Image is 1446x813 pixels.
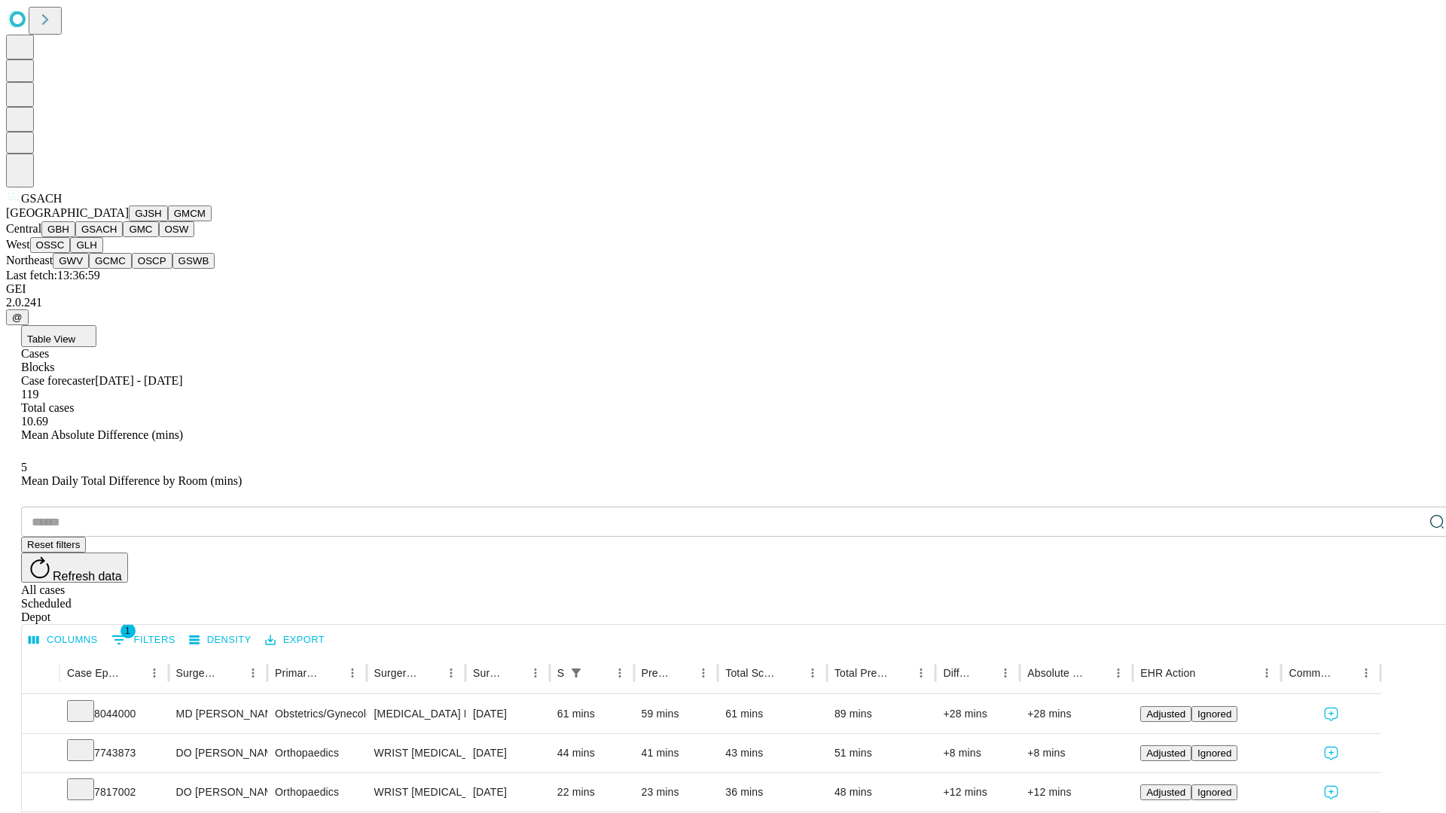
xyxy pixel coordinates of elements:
button: Adjusted [1140,784,1191,800]
button: Density [185,629,255,652]
span: Adjusted [1146,748,1185,759]
button: Export [261,629,328,652]
div: DO [PERSON_NAME] [PERSON_NAME] [176,734,260,772]
button: Sort [1335,662,1356,684]
span: West [6,238,30,251]
span: 5 [21,461,27,473]
button: Menu [1256,662,1277,684]
span: Last fetch: 13:36:59 [6,269,100,282]
div: DO [PERSON_NAME] [PERSON_NAME] [176,773,260,811]
button: Menu [1108,662,1129,684]
button: Refresh data [21,553,128,583]
span: Mean Absolute Difference (mins) [21,428,183,441]
button: GSACH [75,221,123,237]
span: Table View [27,333,75,345]
button: Reset filters [21,537,86,553]
div: 1 active filter [566,662,587,684]
div: Difference [943,667,972,679]
div: +8 mins [1027,734,1125,772]
div: [DATE] [473,734,542,772]
div: +12 mins [1027,773,1125,811]
button: Menu [609,662,630,684]
div: Total Predicted Duration [834,667,889,679]
span: Adjusted [1146,787,1185,798]
div: Surgery Name [374,667,418,679]
button: Ignored [1191,706,1237,722]
span: 10.69 [21,415,48,428]
button: Sort [221,662,243,684]
div: [DATE] [473,695,542,733]
div: +8 mins [943,734,1012,772]
div: Predicted In Room Duration [642,667,671,679]
button: Show filters [566,662,587,684]
div: Surgeon Name [176,667,220,679]
button: Menu [525,662,546,684]
button: Sort [889,662,911,684]
button: Menu [693,662,714,684]
span: Adjusted [1146,708,1185,720]
button: GMCM [168,206,212,221]
button: Sort [123,662,144,684]
div: [DATE] [473,773,542,811]
button: GMC [123,221,158,237]
button: Sort [504,662,525,684]
span: GSACH [21,192,62,205]
div: MD [PERSON_NAME] [176,695,260,733]
span: Case forecaster [21,374,95,387]
div: 41 mins [642,734,711,772]
span: Mean Daily Total Difference by Room (mins) [21,474,242,487]
span: @ [12,312,23,323]
div: 22 mins [557,773,627,811]
button: Menu [441,662,462,684]
button: OSW [159,221,195,237]
div: 7743873 [67,734,161,772]
div: +28 mins [943,695,1012,733]
button: Sort [321,662,342,684]
div: 61 mins [725,695,819,733]
div: 44 mins [557,734,627,772]
button: Expand [29,702,52,728]
div: WRIST [MEDICAL_DATA] SURGERY RELEASE TRANSVERSE [MEDICAL_DATA] LIGAMENT [374,734,458,772]
button: Ignored [1191,784,1237,800]
button: OSSC [30,237,71,253]
div: Obstetrics/Gynecology [275,695,358,733]
div: 43 mins [725,734,819,772]
span: Ignored [1197,748,1231,759]
div: 23 mins [642,773,711,811]
div: Total Scheduled Duration [725,667,779,679]
div: 51 mins [834,734,929,772]
button: Adjusted [1140,745,1191,761]
button: Adjusted [1140,706,1191,722]
button: Ignored [1191,745,1237,761]
div: GEI [6,282,1440,296]
div: +28 mins [1027,695,1125,733]
span: Ignored [1197,708,1231,720]
div: WRIST [MEDICAL_DATA] SURGERY RELEASE TRANSVERSE [MEDICAL_DATA] LIGAMENT [374,773,458,811]
button: Sort [672,662,693,684]
div: [MEDICAL_DATA] FULGURATION OVIDUCTS [374,695,458,733]
button: GLH [70,237,102,253]
div: EHR Action [1140,667,1195,679]
span: [DATE] - [DATE] [95,374,182,387]
div: Orthopaedics [275,734,358,772]
div: 59 mins [642,695,711,733]
span: 1 [120,623,136,638]
button: Expand [29,741,52,767]
button: Table View [21,325,96,347]
button: Show filters [108,628,179,652]
span: [GEOGRAPHIC_DATA] [6,206,129,219]
div: 2.0.241 [6,296,1440,309]
button: Menu [1356,662,1377,684]
button: Menu [342,662,363,684]
button: GWV [53,253,89,269]
button: Sort [974,662,995,684]
div: Comments [1289,667,1332,679]
span: Northeast [6,254,53,266]
button: Menu [995,662,1016,684]
button: Sort [1197,662,1218,684]
div: 36 mins [725,773,819,811]
button: Sort [781,662,802,684]
button: Menu [243,662,264,684]
div: +12 mins [943,773,1012,811]
button: OSCP [132,253,172,269]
